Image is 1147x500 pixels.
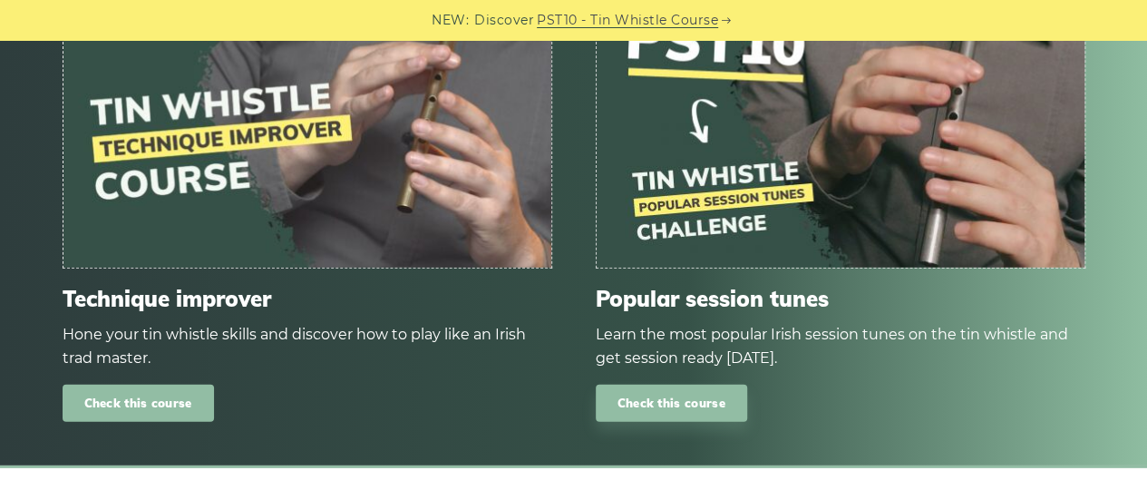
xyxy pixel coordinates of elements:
[432,10,469,31] span: NEW:
[63,323,552,370] div: Hone your tin whistle skills and discover how to play like an Irish trad master.
[474,10,534,31] span: Discover
[596,286,1085,312] span: Popular session tunes
[596,385,747,422] a: Check this course
[63,385,214,422] a: Check this course
[596,323,1085,370] div: Learn the most popular Irish session tunes on the tin whistle and get session ready [DATE].
[537,10,718,31] a: PST10 - Tin Whistle Course
[63,286,552,312] span: Technique improver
